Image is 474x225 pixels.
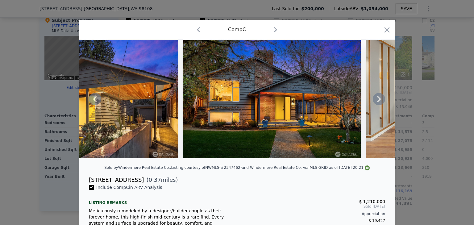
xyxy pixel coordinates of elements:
div: Appreciation [242,211,385,216]
span: ( miles) [144,176,178,184]
img: Property Img [0,40,178,158]
div: Listing courtesy of NWMLS (#2347462) and Windermere Real Estate Co. via MLS GRID as of [DATE] 20:21 [171,165,369,170]
div: Listing remarks [89,195,232,205]
div: Comp C [228,26,246,33]
div: Sold by Windermere Real Estate Co. . [104,165,171,170]
span: $ 1,210,000 [359,199,385,204]
img: Property Img [183,40,361,158]
span: Sold [DATE] [242,204,385,209]
span: 0.37 [149,177,161,183]
span: -$ 19,427 [367,219,385,223]
span: Include Comp C in ARV Analysis [94,185,165,190]
img: NWMLS Logo [365,165,370,170]
div: [STREET_ADDRESS] [89,176,144,184]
